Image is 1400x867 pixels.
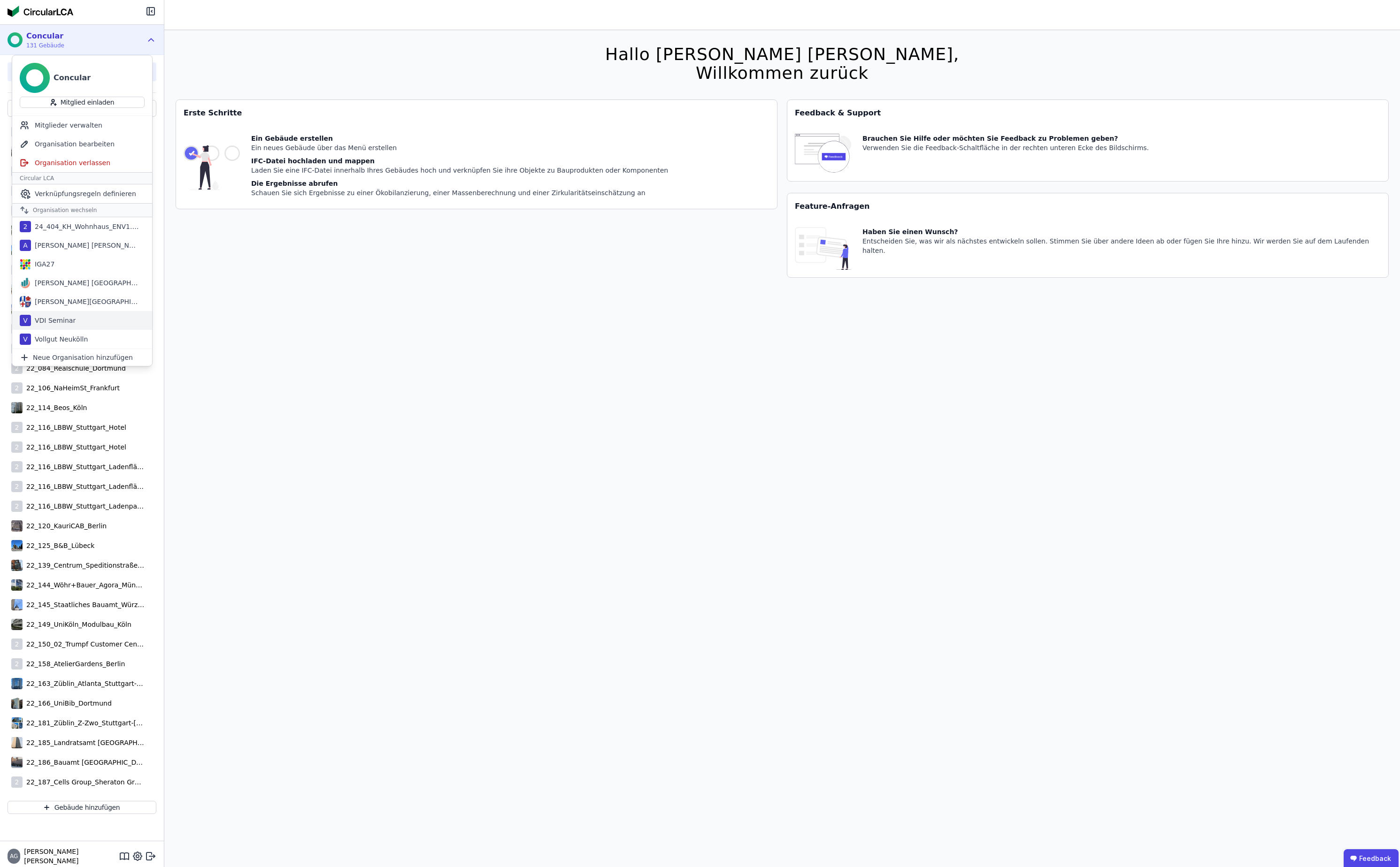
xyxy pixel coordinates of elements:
div: 2 [11,441,23,453]
div: 22_187_Cells Group_Sheraton Grand Hotel Esplanade_Berlin [23,777,145,787]
div: Verwenden Sie die Feedback-Schaltfläche in der rechten unteren Ecke des Bildschirms. [862,143,1149,152]
div: 22_139_Centrum_Speditionstraße_Düsseldorf [23,561,145,570]
div: Ein Gebäude erstellen [251,134,668,143]
span: 131 Gebäude [26,42,64,49]
div: 22_116_LBBW_Stuttgart_Ladenfläche [23,482,145,491]
div: [PERSON_NAME][GEOGRAPHIC_DATA] [31,297,139,306]
div: Haben Sie einen Wunsch? [862,227,1381,236]
div: 2 [11,264,23,275]
img: 182_Goldbeck_Eschborn [11,144,23,159]
img: Kreis AG Germany [20,277,31,289]
img: Concular [20,63,50,93]
div: Willkommen zurück [605,64,959,83]
div: Organisation verlassen [12,153,152,172]
div: 22_144_Wöhr+Bauer_Agora_München-Haar [23,580,145,590]
img: 22_144_Wöhr+Bauer_Agora_München-Haar [11,578,23,593]
div: 2 [11,205,23,216]
div: 2 [11,481,23,492]
img: 22_186_Bauamt Erlangen-Nürnberg_Himbeerpalast [11,755,23,770]
div: 2 [20,221,31,232]
div: V [20,315,31,326]
div: 22_116_LBBW_Stuttgart_Hotel [23,442,126,452]
img: 22_114_Beos_Köln [11,400,23,415]
div: 2 [11,422,23,433]
div: Concular [26,30,64,42]
button: Gebäude hinzufügen [8,801,156,814]
img: Concular [8,32,23,47]
img: feedback-icon-HCTs5lye.svg [795,134,851,174]
img: Kreis Bergstraße [20,296,31,307]
img: 22_125_B&B_Lübeck [11,538,23,553]
div: 2 [11,461,23,472]
div: 24_404_KH_Wohnhaus_ENV1.1 (Concular intern) [31,222,139,231]
div: Schauen Sie sich Ergebnisse zu einer Ökobilanzierung, einer Massenberechnung und einer Zirkularit... [251,188,668,198]
div: V [20,334,31,345]
div: Laden Sie eine IFC-Datei innerhalb Ihres Gebäudes hoch und verknüpfen Sie ihre Objekte zu Bauprod... [251,166,668,175]
div: 2 [11,658,23,669]
img: Concular [8,6,73,17]
button: Mitglied einladen [20,97,145,108]
div: 22_150_02_Trumpf Customer Center [GEOGRAPHIC_DATA] [23,639,145,649]
div: 22_084_Realschule_Dortmund [23,364,126,373]
div: 22_166_UniBib_Dortmund [23,699,112,708]
div: 22_116_LBBW_Stuttgart_Hotel [23,423,126,432]
div: 22_158_AtelierGardens_Berlin [23,659,125,669]
div: Organisation bearbeiten [12,135,152,153]
div: Mitglieder verwalten [12,116,152,135]
div: VDI Seminar [31,316,76,325]
div: A [20,240,31,251]
div: Brauchen Sie Hilfe oder möchten Sie Feedback zu Problemen geben? [862,134,1149,143]
img: 22_181_Züblin_Z-Zwo_Stuttgart-Möhringen [11,715,23,730]
img: 22_149_UniKöln_Modulbau_Köln [11,617,23,632]
div: [PERSON_NAME] [PERSON_NAME] Test GmbH [31,241,139,250]
div: 22_114_Beos_Köln [23,403,87,412]
div: 22_186_Bauamt [GEOGRAPHIC_DATA]-[GEOGRAPHIC_DATA] [23,758,145,767]
div: [PERSON_NAME] [GEOGRAPHIC_DATA] [31,278,139,288]
div: Circular LCA [12,172,152,184]
div: Ein neues Gebäude über das Menü erstellen [251,143,668,152]
img: 22_145_Staatliches Bauamt_Würzburg [11,597,23,612]
div: 2 [11,323,23,335]
div: Feature-Anfragen [787,193,1388,220]
span: AG [10,853,18,859]
div: 22_145_Staatliches Bauamt_Würzburg [23,600,145,609]
div: 2 [11,639,23,650]
div: 22_106_NaHeimSt_Frankfurt [23,383,120,393]
img: feature_request_tile-UiXE1qGU.svg [795,227,851,270]
div: 22_120_KauriCAB_Berlin [23,521,107,531]
img: 22_139_Centrum_Speditionstraße_Düsseldorf [11,558,23,573]
div: 22_116_LBBW_Stuttgart_Ladenpassage [23,502,145,511]
img: 22_166_UniBib_Dortmund [11,696,23,711]
span: Neue Organisation hinzufügen [33,353,133,362]
div: 22_181_Züblin_Z-Zwo_Stuttgart-[GEOGRAPHIC_DATA] [23,718,145,728]
div: 2 [11,776,23,788]
div: 22_163_Züblin_Atlanta_Stuttgart-[GEOGRAPHIC_DATA] [23,679,145,688]
div: 22_185_Landratsamt [GEOGRAPHIC_DATA] Landratsamt [GEOGRAPHIC_DATA] [23,738,145,747]
div: 2 [11,166,23,177]
img: 22_120_KauriCAB_Berlin [11,518,23,533]
div: Feedback & Support [787,100,1388,126]
div: 22_125_B&B_Lübeck [23,541,94,550]
div: 2 [11,501,23,512]
div: Vollgut Neukölln [31,335,88,344]
div: 22_116_LBBW_Stuttgart_Ladenfläche [23,462,145,472]
div: 2 [11,363,23,374]
div: Organisation wechseln [12,203,152,217]
div: Erste Schritte [176,100,777,126]
img: 22_163_Züblin_Atlanta_Stuttgart-Möhringen [11,676,23,691]
img: 22_078_WeimerFraunhofer_Freiburg [11,302,23,317]
div: Concular [54,72,91,84]
span: [PERSON_NAME] [PERSON_NAME] [20,847,119,866]
img: 22_185_Landratsamt Karlsruhe_Abriss Landratsamt Karlsruhe [11,735,23,750]
div: 0 [11,126,23,137]
div: Hallo [PERSON_NAME] [PERSON_NAME], [605,45,959,64]
img: 22_017_BRDV_Humboldthain_Berlin [11,282,23,297]
img: IGA27 [20,259,31,270]
div: 22_149_UniKöln_Modulbau_Köln [23,620,131,629]
div: IGA27 [31,259,54,269]
span: Verknüpfungsregeln definieren [35,189,136,198]
img: 21_060b_Hines_Am Eisbach 4-München [11,243,23,258]
img: 21_060a_Hines_Sedanger 5-München [11,223,23,238]
div: Die Ergebnisse abrufen [251,179,668,188]
div: 2 [11,343,23,354]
